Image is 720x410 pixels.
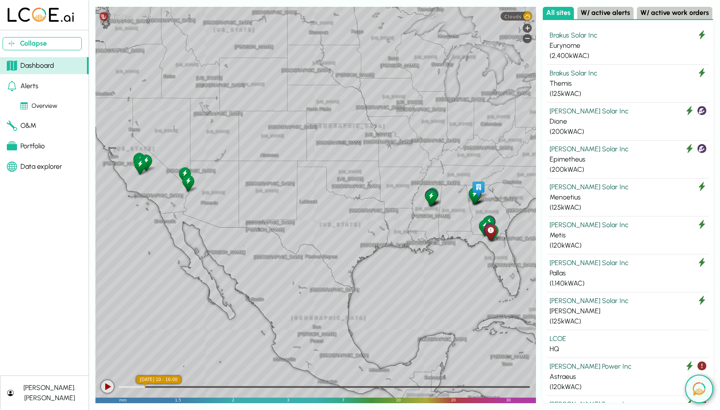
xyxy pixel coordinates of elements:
[7,81,38,91] div: Alerts
[425,186,440,205] div: Hyperion
[550,334,706,344] div: LCOE
[483,223,498,242] div: Astraeus
[550,372,706,382] div: Astraeus
[550,127,706,137] div: ( 200 kWAC)
[550,51,706,61] div: ( 2,400 kWAC)
[7,162,62,172] div: Data explorer
[132,153,147,172] div: Clymene
[577,7,634,19] button: W/ active alerts
[546,65,710,103] button: Brakus Solar Inc Themis (125kWAC)
[550,89,706,99] div: ( 125 kWAC)
[471,180,486,199] div: HQ
[504,14,521,19] span: Clouds
[550,361,706,372] div: [PERSON_NAME] Power Inc
[17,383,82,403] div: [PERSON_NAME].[PERSON_NAME]
[523,34,532,43] div: Zoom out
[550,30,706,40] div: Brakus Solar Inc
[7,61,54,71] div: Dashboard
[523,23,532,32] div: Zoom in
[546,179,710,217] button: [PERSON_NAME] Solar Inc Menoetius (125kWAC)
[550,78,706,89] div: Themis
[550,240,706,251] div: ( 120 kWAC)
[550,182,706,192] div: [PERSON_NAME] Solar Inc
[181,173,196,193] div: Eurynome
[550,165,706,175] div: ( 200 kWAC)
[132,151,147,170] div: Eurybia
[543,7,574,19] button: All sites
[546,217,710,254] button: [PERSON_NAME] Solar Inc Metis (120kWAC)
[423,188,438,207] div: Dione
[550,144,706,154] div: [PERSON_NAME] Solar Inc
[550,268,706,278] div: Pallas
[550,344,706,354] div: HQ
[550,316,706,326] div: ( 125 kWAC)
[550,154,706,165] div: Epimetheus
[482,214,497,233] div: Aura
[546,27,710,65] button: Brakus Solar Inc Eurynome (2,400kWAC)
[136,376,181,384] div: local time
[550,278,706,289] div: ( 1,140 kWAC)
[550,116,706,127] div: Dione
[177,166,192,185] div: Menoetius
[550,296,706,306] div: [PERSON_NAME] Solar Inc
[546,358,710,396] button: [PERSON_NAME] Power Inc Astraeus (120kWAC)
[550,230,706,240] div: Metis
[550,106,706,116] div: [PERSON_NAME] Solar Inc
[481,214,496,234] div: Styx
[424,188,439,207] div: Epimetheus
[693,382,706,396] img: open chat
[467,186,482,205] div: Theia
[550,258,706,268] div: [PERSON_NAME] Solar Inc
[546,141,710,179] button: [PERSON_NAME] Solar Inc Epimetheus (200kWAC)
[477,218,492,237] div: Cronus
[20,101,58,111] div: Overview
[467,186,482,205] div: Asteria
[546,292,710,330] button: [PERSON_NAME] Solar Inc [PERSON_NAME] (125kWAC)
[138,153,153,172] div: Metis
[550,40,706,51] div: Eurynome
[550,220,706,230] div: [PERSON_NAME] Solar Inc
[550,382,706,392] div: ( 120 kWAC)
[550,399,706,410] div: [PERSON_NAME] Power Inc
[546,254,710,292] button: [PERSON_NAME] Solar Inc Pallas (1,140kWAC)
[423,188,438,208] div: Themis
[546,103,710,141] button: [PERSON_NAME] Solar Inc Dione (200kWAC)
[7,121,36,131] div: O&M
[550,68,706,78] div: Brakus Solar Inc
[637,7,712,19] button: W/ active work orders
[550,192,706,202] div: Menoetius
[132,156,147,176] div: Helios
[136,376,181,384] div: [DATE] 10 - 16:00
[7,141,45,151] div: Portfolio
[550,306,706,316] div: [PERSON_NAME]
[550,202,706,213] div: ( 125 kWAC)
[546,330,710,358] button: LCOE HQ
[482,222,497,241] div: Crius
[3,37,82,50] button: Collapse
[543,7,713,20] div: Select site list category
